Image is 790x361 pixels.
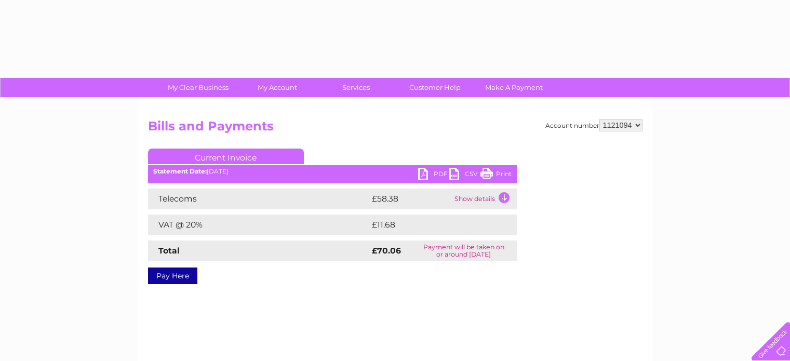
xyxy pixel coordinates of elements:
td: £11.68 [369,215,494,235]
strong: Total [158,246,180,256]
a: Current Invoice [148,149,304,164]
b: Statement Date: [153,167,207,175]
td: Telecoms [148,189,369,209]
div: Account number [545,119,642,131]
a: PDF [418,168,449,183]
h2: Bills and Payments [148,119,642,139]
td: VAT @ 20% [148,215,369,235]
td: Show details [452,189,517,209]
a: Pay Here [148,268,197,284]
td: £58.38 [369,189,452,209]
a: Customer Help [392,78,478,97]
a: Make A Payment [471,78,557,97]
a: My Clear Business [155,78,241,97]
a: My Account [234,78,320,97]
a: Services [313,78,399,97]
a: CSV [449,168,480,183]
td: Payment will be taken on or around [DATE] [411,240,516,261]
div: [DATE] [148,168,517,175]
a: Print [480,168,512,183]
strong: £70.06 [372,246,401,256]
